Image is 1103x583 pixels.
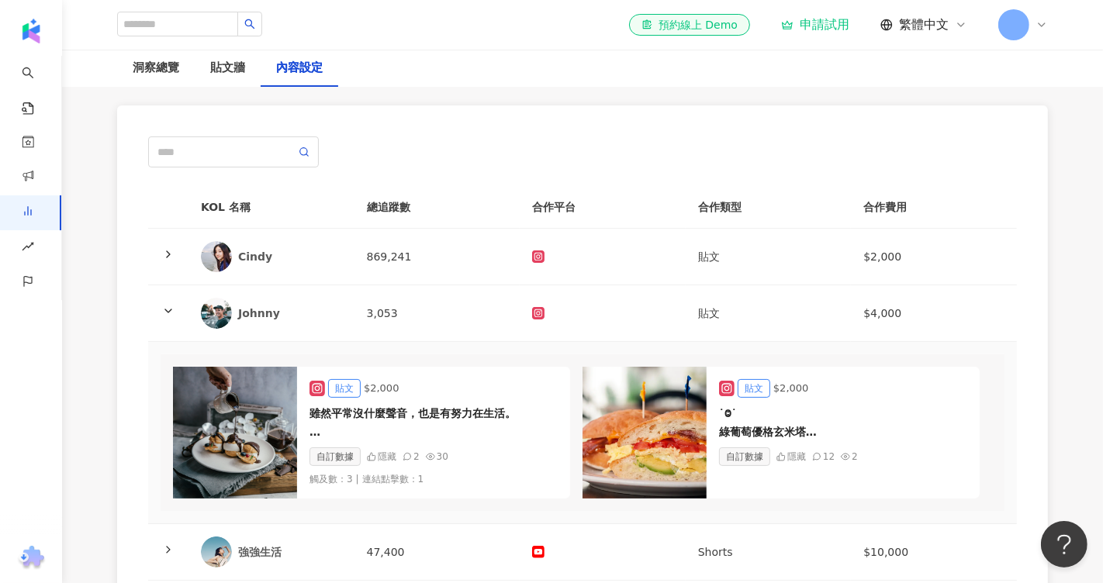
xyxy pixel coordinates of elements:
div: 洞察總覽 [133,59,179,78]
span: search [244,19,255,29]
th: KOL 名稱 [188,186,354,229]
img: post-image [583,367,707,498]
td: $2,000 [851,229,1017,285]
span: | [356,472,359,486]
th: 合作平台 [520,186,686,229]
td: 3,053 [354,285,520,342]
td: 貼文 [686,229,852,285]
td: 47,400 [354,524,520,581]
div: 隱藏 [378,450,396,464]
span: 繁體中文 [899,16,949,33]
div: 自訂數據 [719,447,770,466]
div: 自訂數據 [309,447,361,466]
iframe: Help Scout Beacon - Open [1041,521,1087,567]
div: ˙Ⱉ˙ 綠葡萄優格玄米塔 - 綠葡萄跟優格果然是天生一對 真的不管做幾次都還是好喜歡(⸝⸝ᵒ̴̶̷ ·̫ ᵒ̴̶̷⸝⸝) ♡ [719,404,967,441]
img: post-image [173,367,297,498]
div: $2,000 [364,381,399,396]
div: 2 [852,450,858,464]
div: 強強生活 [238,544,342,560]
div: 內容設定 [276,59,323,78]
img: logo icon [19,19,43,43]
div: $2,000 [773,381,809,396]
td: 貼文 [686,285,852,342]
div: 觸及數 ： 3 連結點擊數 ： 1 [309,472,424,486]
a: 預約線上 Demo [629,14,750,36]
td: 869,241 [354,229,520,285]
img: KOL Avatar [201,298,232,329]
td: Shorts [686,524,852,581]
div: Cindy [238,249,342,264]
div: Johnny [238,305,342,321]
div: 12 [823,450,835,464]
th: 合作類型 [686,186,852,229]
div: 貼文 [738,379,770,398]
div: 2 [413,450,420,464]
a: search [22,56,53,116]
img: KOL Avatar [201,241,232,272]
img: chrome extension [16,546,47,571]
img: KOL Avatar [201,536,232,567]
div: 30 [437,450,448,464]
td: $4,000 [851,285,1017,342]
th: 合作費用 [851,186,1017,229]
a: 申請試用 [781,17,849,33]
div: 貼文牆 [210,59,245,78]
div: 隱藏 [787,450,806,464]
span: rise [22,231,34,266]
div: 貼文 [328,379,361,398]
div: 雖然平常沒什麼聲音，也是有努力在生活。 四月份課程表｜ 《主廚經典派實作課》 《基礎甜點示範課》 [309,404,558,441]
td: $10,000 [851,524,1017,581]
div: 預約線上 Demo [641,17,738,33]
th: 總追蹤數 [354,186,520,229]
